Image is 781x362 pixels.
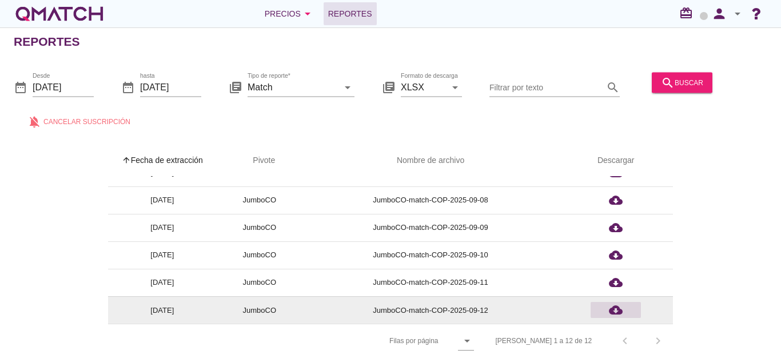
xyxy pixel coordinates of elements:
th: Descargar: Not sorted. [559,145,673,177]
i: date_range [121,80,135,94]
input: hasta [140,78,201,96]
i: arrow_drop_down [448,80,462,94]
i: notifications_off [27,114,43,128]
input: Filtrar por texto [489,78,604,96]
h2: Reportes [14,33,80,51]
div: Precios [265,7,314,21]
i: cloud_download [609,303,623,317]
td: [DATE] [108,186,217,214]
input: Tipo de reporte* [248,78,338,96]
i: cloud_download [609,193,623,207]
i: cloud_download [609,221,623,234]
i: library_books [229,80,242,94]
i: cloud_download [609,248,623,262]
td: JumboCO-match-COP-2025-09-08 [302,186,559,214]
input: Formato de descarga [401,78,446,96]
i: arrow_drop_down [341,80,354,94]
a: Reportes [324,2,377,25]
div: Filas por página [275,324,473,357]
i: date_range [14,80,27,94]
td: [DATE] [108,241,217,269]
td: [DATE] [108,214,217,241]
div: buscar [661,75,703,89]
td: JumboCO-match-COP-2025-09-11 [302,269,559,296]
input: Desde [33,78,94,96]
td: JumboCO [217,241,302,269]
td: JumboCO [217,269,302,296]
td: JumboCO [217,296,302,324]
i: search [606,80,620,94]
td: [DATE] [108,269,217,296]
td: JumboCO-match-COP-2025-09-09 [302,214,559,241]
button: Cancelar suscripción [18,111,140,132]
span: Cancelar suscripción [43,116,130,126]
th: Fecha de extracción: Sorted ascending. Activate to sort descending. [108,145,217,177]
i: person [708,6,731,22]
i: redeem [679,6,698,20]
div: [PERSON_NAME] 1 a 12 de 12 [496,336,592,346]
i: arrow_upward [122,156,131,165]
button: buscar [652,72,712,93]
th: Nombre de archivo: Not sorted. [302,145,559,177]
td: [DATE] [108,296,217,324]
span: Reportes [328,7,372,21]
i: cloud_download [609,276,623,289]
i: arrow_drop_down [301,7,314,21]
i: library_books [382,80,396,94]
button: Precios [256,2,324,25]
td: JumboCO [217,214,302,241]
a: white-qmatch-logo [14,2,105,25]
i: arrow_drop_down [460,334,474,348]
td: JumboCO-match-COP-2025-09-10 [302,241,559,269]
th: Pivote: Not sorted. Activate to sort ascending. [217,145,302,177]
i: search [661,75,675,89]
i: arrow_drop_down [731,7,744,21]
td: JumboCO-match-COP-2025-09-12 [302,296,559,324]
td: JumboCO [217,186,302,214]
